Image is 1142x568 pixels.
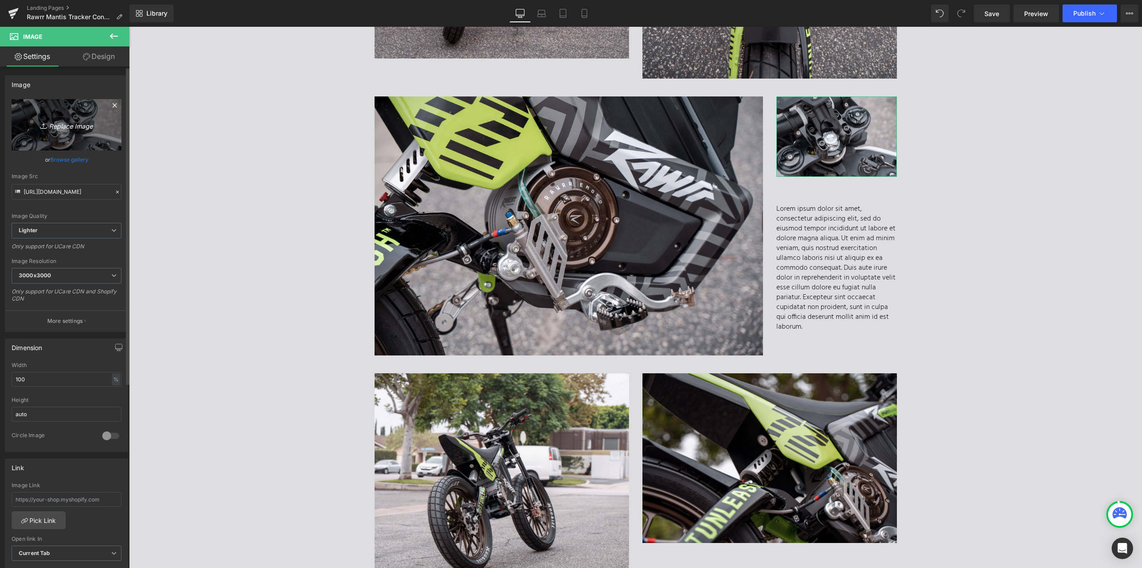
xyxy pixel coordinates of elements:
p: Lorem ipsum dolor sit amet, consectetur adipiscing elit, sed do eiusmod tempor incididunt ut labo... [647,177,768,305]
button: Publish [1063,4,1117,22]
a: Browse gallery [50,152,88,167]
span: Library [146,9,167,17]
div: Circle Image [12,432,93,441]
div: Image Src [12,173,121,180]
a: Landing Pages [27,4,129,12]
span: Preview [1024,9,1048,18]
p: More settings [47,317,83,325]
a: New Library [129,4,174,22]
div: Width [12,362,121,368]
div: Height [12,397,121,403]
div: Image Quality [12,213,121,219]
span: Image [23,33,42,40]
button: Redo [952,4,970,22]
button: Undo [931,4,949,22]
a: Mobile [574,4,595,22]
button: More settings [5,310,128,331]
div: Image Resolution [12,258,121,264]
span: Save [984,9,999,18]
div: Dimension [12,339,42,351]
a: Design [67,46,131,67]
div: Image Link [12,482,121,489]
div: or [12,155,121,164]
input: auto [12,372,121,387]
span: Rawrr Mantis Tracker Concept [27,13,113,21]
input: auto [12,407,121,422]
a: Tablet [552,4,574,22]
input: Link [12,184,121,200]
span: Publish [1073,10,1096,17]
div: % [112,373,120,385]
b: Current Tab [19,550,50,556]
div: Only support for UCare CDN [12,243,121,256]
a: Laptop [531,4,552,22]
a: Pick Link [12,511,66,529]
div: Only support for UCare CDN and Shopify CDN [12,288,121,308]
input: https://your-shop.myshopify.com [12,492,121,507]
div: Open Intercom Messenger [1112,538,1133,559]
i: Replace Image [31,119,102,130]
div: Open link In [12,536,121,542]
button: More [1121,4,1138,22]
div: Image [12,76,30,88]
a: Desktop [509,4,531,22]
a: Preview [1013,4,1059,22]
b: Lighter [19,227,38,234]
b: 3000x3000 [19,272,51,279]
div: Link [12,459,24,472]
